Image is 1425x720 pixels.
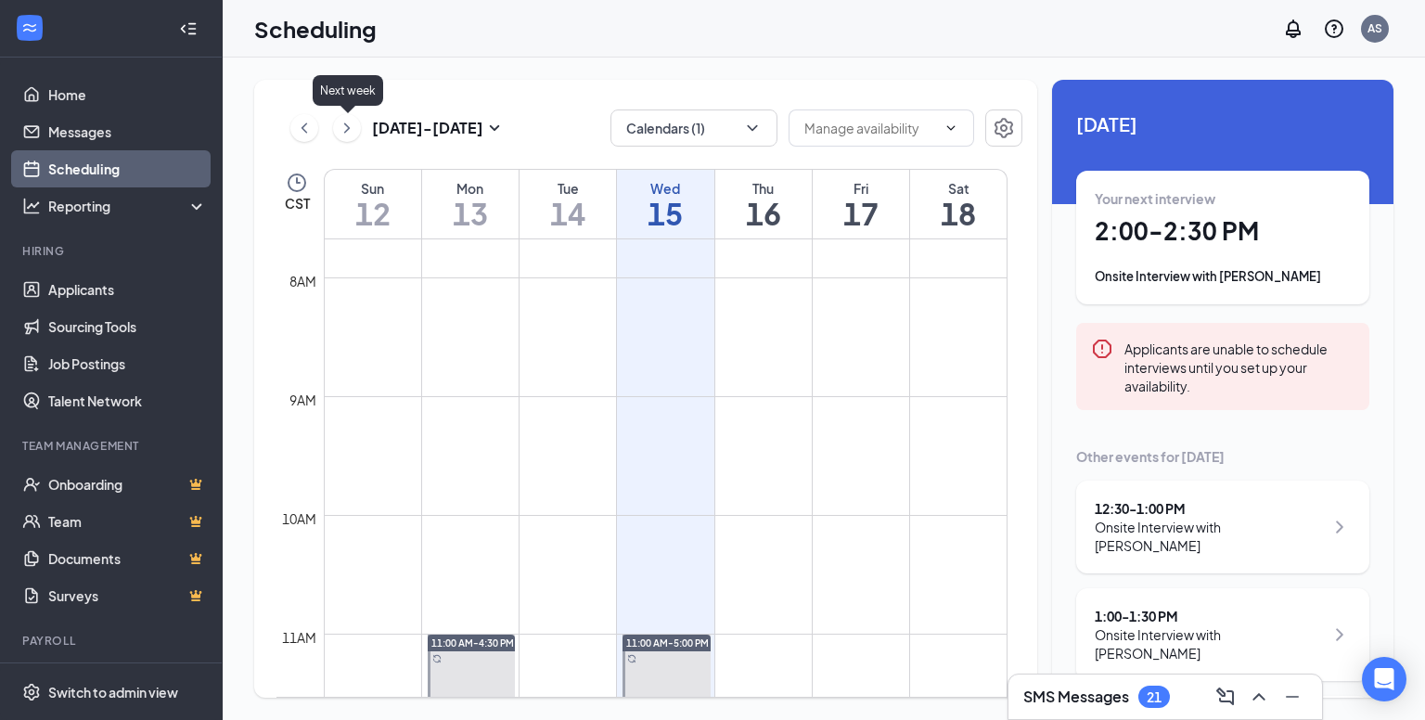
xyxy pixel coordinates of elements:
svg: ChevronDown [743,119,762,137]
svg: Collapse [179,19,198,38]
a: Messages [48,113,207,150]
svg: ChevronRight [338,117,356,139]
h1: 16 [715,198,812,229]
h1: 13 [422,198,519,229]
div: AS [1367,20,1382,36]
div: 10am [278,508,320,529]
div: Sun [325,179,421,198]
div: Reporting [48,197,208,215]
svg: WorkstreamLogo [20,19,39,37]
a: October 16, 2025 [715,170,812,238]
svg: Sync [432,654,442,663]
button: ChevronUp [1244,682,1274,712]
div: Team Management [22,438,203,454]
a: October 17, 2025 [813,170,909,238]
a: Talent Network [48,382,207,419]
button: ChevronLeft [290,114,318,142]
div: 12:30 - 1:00 PM [1095,499,1324,518]
svg: Notifications [1282,18,1304,40]
a: October 14, 2025 [520,170,616,238]
svg: Settings [22,683,41,701]
div: Mon [422,179,519,198]
svg: Settings [993,117,1015,139]
a: Sourcing Tools [48,308,207,345]
div: Hiring [22,243,203,259]
button: ComposeMessage [1211,682,1240,712]
svg: ChevronRight [1329,516,1351,538]
h3: SMS Messages [1023,687,1129,707]
h1: 12 [325,198,421,229]
a: PayrollCrown [48,661,207,698]
div: Wed [617,179,713,198]
div: Onsite Interview with [PERSON_NAME] [1095,267,1351,286]
a: OnboardingCrown [48,466,207,503]
div: 8am [286,271,320,291]
input: Manage availability [804,118,936,138]
div: Thu [715,179,812,198]
div: Your next interview [1095,189,1351,208]
span: CST [285,194,310,212]
svg: SmallChevronDown [483,117,506,139]
h1: 14 [520,198,616,229]
svg: Clock [286,172,308,194]
div: Onsite Interview with [PERSON_NAME] [1095,625,1324,662]
a: October 18, 2025 [910,170,1007,238]
svg: ChevronUp [1248,686,1270,708]
a: Scheduling [48,150,207,187]
div: Next week [313,75,383,106]
a: TeamCrown [48,503,207,540]
div: 11am [278,627,320,648]
h1: 15 [617,198,713,229]
a: October 13, 2025 [422,170,519,238]
svg: QuestionInfo [1323,18,1345,40]
div: 9am [286,390,320,410]
svg: Sync [627,654,636,663]
div: Applicants are unable to schedule interviews until you set up your availability. [1124,338,1354,395]
div: Tue [520,179,616,198]
span: 11:00 AM-4:30 PM [431,636,514,649]
button: Calendars (1)ChevronDown [610,109,777,147]
span: [DATE] [1076,109,1369,138]
h3: [DATE] - [DATE] [372,118,483,138]
button: Settings [985,109,1022,147]
svg: ComposeMessage [1214,686,1237,708]
div: 21 [1147,689,1162,705]
div: Payroll [22,633,203,649]
a: Applicants [48,271,207,308]
a: Job Postings [48,345,207,382]
div: Onsite Interview with [PERSON_NAME] [1095,518,1324,555]
div: Fri [813,179,909,198]
a: October 12, 2025 [325,170,421,238]
h1: Scheduling [254,13,377,45]
h1: 18 [910,198,1007,229]
div: 1:00 - 1:30 PM [1095,607,1324,625]
div: Switch to admin view [48,683,178,701]
div: Other events for [DATE] [1076,447,1369,466]
div: Open Intercom Messenger [1362,657,1406,701]
a: October 15, 2025 [617,170,713,238]
svg: Error [1091,338,1113,360]
a: Home [48,76,207,113]
div: Sat [910,179,1007,198]
svg: ChevronRight [1329,624,1351,646]
h1: 2:00 - 2:30 PM [1095,215,1351,247]
button: Minimize [1277,682,1307,712]
svg: Minimize [1281,686,1303,708]
svg: Analysis [22,197,41,215]
svg: ChevronLeft [295,117,314,139]
span: 11:00 AM-5:00 PM [626,636,709,649]
button: ChevronRight [333,114,361,142]
svg: ChevronDown [944,121,958,135]
a: SurveysCrown [48,577,207,614]
h1: 17 [813,198,909,229]
a: DocumentsCrown [48,540,207,577]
